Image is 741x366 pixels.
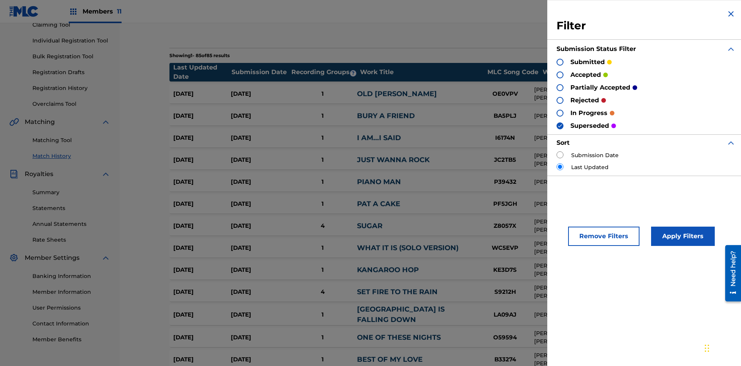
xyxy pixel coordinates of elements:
[173,266,231,274] div: [DATE]
[173,90,231,98] div: [DATE]
[357,90,437,98] a: OLD [PERSON_NAME]
[476,112,534,120] div: BA5PLJ
[173,222,231,230] div: [DATE]
[557,139,570,146] strong: Sort
[32,272,110,280] a: Banking Information
[288,90,357,98] div: 1
[231,266,288,274] div: [DATE]
[726,9,736,19] img: close
[101,169,110,179] img: expand
[534,329,653,346] div: [PERSON_NAME], [PERSON_NAME] [PERSON_NAME]
[32,304,110,312] a: User Permissions
[288,266,357,274] div: 1
[476,90,534,98] div: OE0VPV
[32,220,110,228] a: Annual Statements
[357,156,430,164] a: JUST WANNA ROCK
[32,288,110,296] a: Member Information
[32,204,110,212] a: Statements
[476,333,534,342] div: O59594
[9,117,19,127] img: Matching
[32,136,110,144] a: Matching Tool
[32,152,110,160] a: Match History
[32,53,110,61] a: Bulk Registration Tool
[534,311,653,319] div: [PERSON_NAME]
[557,123,563,129] img: checkbox
[357,200,400,208] a: PAT A CAKE
[290,68,360,77] div: Recording Groups
[32,335,110,344] a: Member Benefits
[25,169,53,179] span: Royalties
[173,63,231,81] div: Last Updated Date
[231,156,288,164] div: [DATE]
[232,68,289,77] div: Submission Date
[173,333,231,342] div: [DATE]
[534,134,653,142] div: [PERSON_NAME]
[571,163,609,171] label: Last Updated
[25,117,55,127] span: Matching
[32,320,110,328] a: Contact Information
[9,253,19,263] img: Member Settings
[169,52,230,59] p: Showing 1 - 85 of 85 results
[9,6,39,17] img: MLC Logo
[476,244,534,252] div: WC5EVP
[476,134,534,142] div: I6174N
[9,169,19,179] img: Royalties
[357,112,415,120] a: BURY A FRIEND
[231,355,288,364] div: [DATE]
[476,156,534,164] div: JC2TB5
[557,45,636,53] strong: Submission Status Filter
[702,329,741,366] iframe: Chat Widget
[25,253,80,263] span: Member Settings
[357,134,401,142] a: I AM...I SAID
[570,96,599,105] p: rejected
[173,156,231,164] div: [DATE]
[350,70,356,76] span: ?
[32,68,110,76] a: Registration Drafts
[231,112,288,120] div: [DATE]
[476,266,534,274] div: KE3D7S
[32,84,110,92] a: Registration History
[357,305,445,324] a: [GEOGRAPHIC_DATA] IS FALLING DOWN
[173,310,231,319] div: [DATE]
[534,152,653,168] div: [PERSON_NAME], [PERSON_NAME], [PERSON_NAME]
[543,68,666,77] div: Writers
[173,134,231,142] div: [DATE]
[231,178,288,186] div: [DATE]
[173,288,231,297] div: [DATE]
[705,337,709,360] div: Drag
[476,178,534,186] div: P39432
[357,288,438,296] a: SET FIRE TO THE RAIN
[83,7,122,16] span: Members
[288,112,357,120] div: 1
[357,355,423,364] a: BEST OF MY LOVE
[557,19,736,33] h3: Filter
[288,333,357,342] div: 1
[570,70,601,80] p: accepted
[32,188,110,197] a: Summary
[173,178,231,186] div: [DATE]
[570,83,630,92] p: partially accepted
[288,178,357,186] div: 1
[231,244,288,252] div: [DATE]
[288,156,357,164] div: 1
[357,244,458,252] a: WHAT IT IS (SOLO VERSION)
[534,284,653,300] div: [PERSON_NAME] BLUE [PERSON_NAME], [PERSON_NAME] LANC [PERSON_NAME]
[32,21,110,29] a: Claiming Tool
[288,244,357,252] div: 1
[568,227,639,246] button: Remove Filters
[570,58,605,67] p: submitted
[231,310,288,319] div: [DATE]
[288,355,357,364] div: 1
[117,8,122,15] span: 11
[726,44,736,54] img: expand
[231,333,288,342] div: [DATE]
[476,222,534,230] div: Z8057X
[101,253,110,263] img: expand
[357,266,419,274] a: KANGAROO HOP
[288,288,357,297] div: 4
[571,151,619,159] label: Submission Date
[173,112,231,120] div: [DATE]
[719,242,741,305] iframe: Resource Center
[534,218,653,234] div: [PERSON_NAME] [PERSON_NAME], [PERSON_NAME], [PERSON_NAME] [PERSON_NAME] [PERSON_NAME], [PERSON_NA...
